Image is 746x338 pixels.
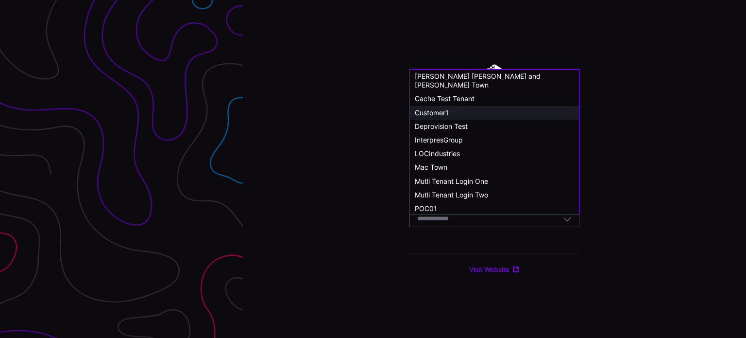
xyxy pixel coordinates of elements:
[415,177,488,185] span: Mutli Tenant Login One
[415,136,463,144] span: InterpresGroup
[563,214,572,223] button: Toggle options menu
[415,149,460,158] span: LOCIndustries
[415,108,449,117] span: Customer1
[415,72,543,89] span: [PERSON_NAME] [PERSON_NAME] and [PERSON_NAME] Town
[415,191,488,199] span: Mutli Tenant Login Two
[415,94,475,103] span: Cache Test Tenant
[415,204,437,213] span: POC01
[415,163,447,171] span: Mac Town
[415,122,468,130] span: Deprovision Test
[469,265,520,274] a: Visit Website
